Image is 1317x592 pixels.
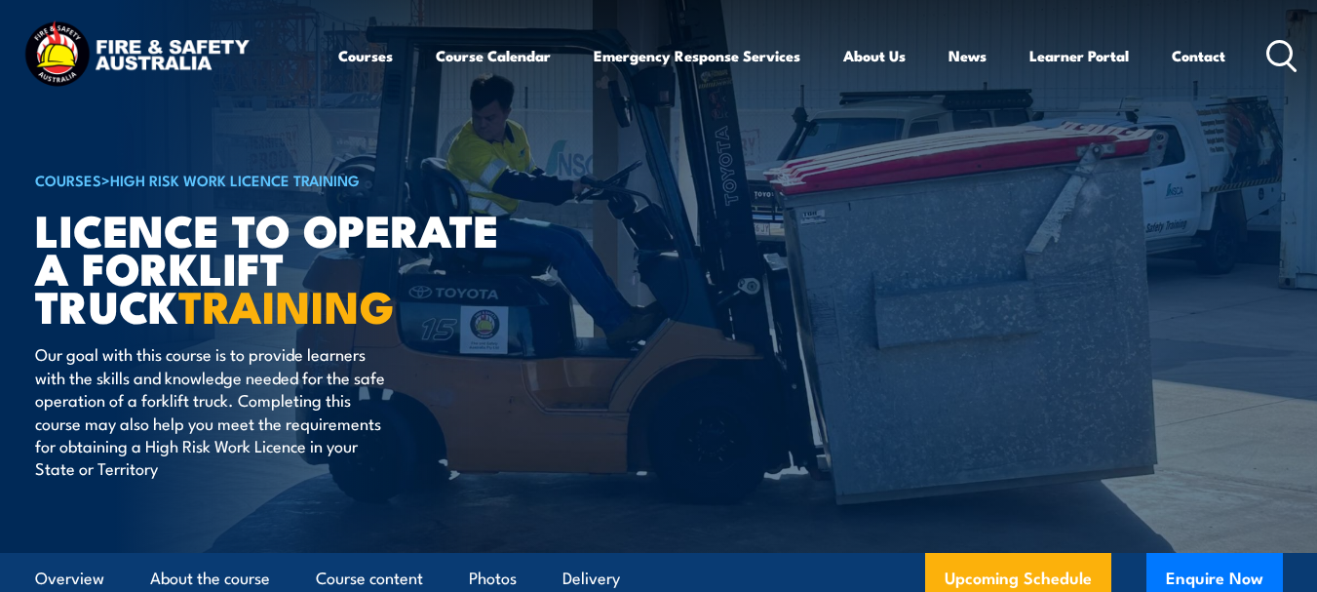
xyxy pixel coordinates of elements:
a: Emergency Response Services [594,32,800,79]
a: Contact [1172,32,1225,79]
a: COURSES [35,169,101,190]
a: Learner Portal [1029,32,1129,79]
h1: Licence to operate a forklift truck [35,210,517,324]
a: Courses [338,32,393,79]
a: Course Calendar [436,32,551,79]
a: About Us [843,32,906,79]
strong: TRAINING [178,271,395,338]
p: Our goal with this course is to provide learners with the skills and knowledge needed for the saf... [35,342,391,479]
a: News [949,32,987,79]
h6: > [35,168,517,191]
a: High Risk Work Licence Training [110,169,360,190]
